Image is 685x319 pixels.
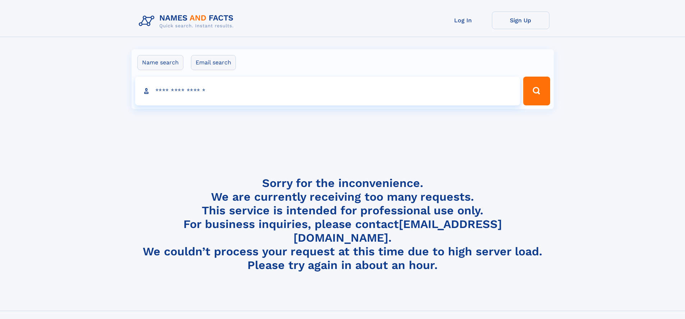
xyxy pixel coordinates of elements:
[136,12,239,31] img: Logo Names and Facts
[293,217,502,245] a: [EMAIL_ADDRESS][DOMAIN_NAME]
[523,77,550,105] button: Search Button
[492,12,549,29] a: Sign Up
[137,55,183,70] label: Name search
[191,55,236,70] label: Email search
[434,12,492,29] a: Log In
[135,77,520,105] input: search input
[136,176,549,272] h4: Sorry for the inconvenience. We are currently receiving too many requests. This service is intend...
